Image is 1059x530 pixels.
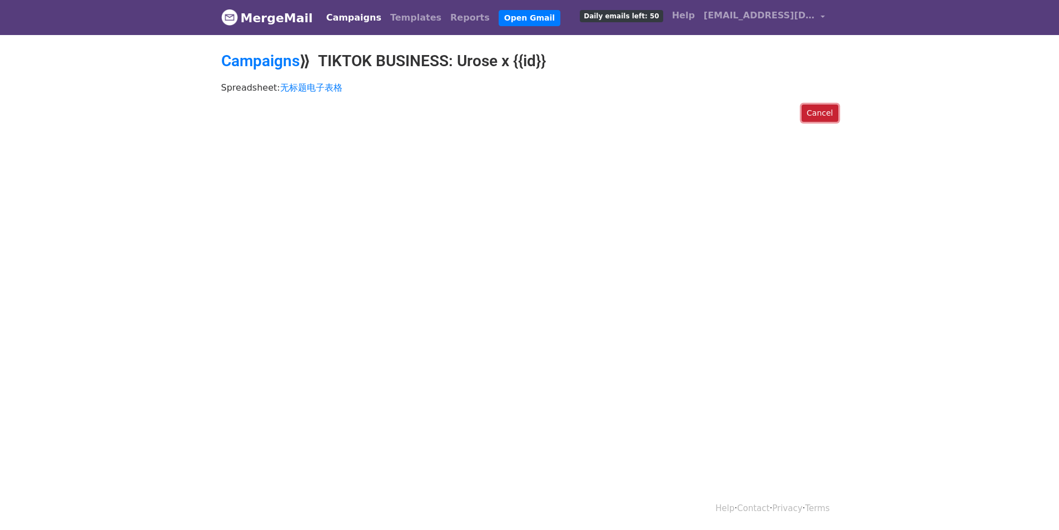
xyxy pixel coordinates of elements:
[221,52,300,70] a: Campaigns
[772,503,802,513] a: Privacy
[221,82,838,93] p: Spreadsheet:
[699,4,829,31] a: [EMAIL_ADDRESS][DOMAIN_NAME]
[580,10,663,22] span: Daily emails left: 50
[715,503,734,513] a: Help
[805,503,829,513] a: Terms
[499,10,560,26] a: Open Gmail
[221,9,238,26] img: MergeMail logo
[668,4,699,27] a: Help
[280,82,342,93] a: 无标题电子表格
[1003,477,1059,530] iframe: Chat Widget
[221,6,313,29] a: MergeMail
[575,4,667,27] a: Daily emails left: 50
[737,503,769,513] a: Contact
[322,7,386,29] a: Campaigns
[386,7,446,29] a: Templates
[221,52,838,71] h2: ⟫ TIKTOK BUSINESS: Urose x {{id}}
[704,9,815,22] span: [EMAIL_ADDRESS][DOMAIN_NAME]
[446,7,494,29] a: Reports
[1003,477,1059,530] div: 聊天小组件
[802,105,838,122] a: Cancel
